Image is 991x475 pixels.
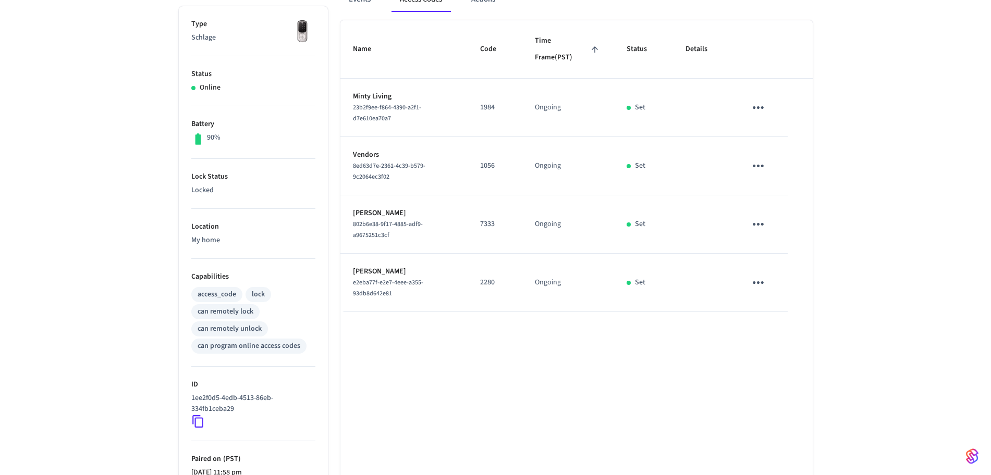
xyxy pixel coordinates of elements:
td: Ongoing [522,79,614,137]
p: 1984 [480,102,510,113]
p: Schlage [191,32,315,43]
table: sticky table [340,20,813,312]
p: Capabilities [191,271,315,282]
p: Location [191,221,315,232]
p: Battery [191,119,315,130]
p: [PERSON_NAME] [353,208,456,219]
div: lock [252,289,265,300]
p: 1056 [480,160,510,171]
div: access_code [198,289,236,300]
p: [PERSON_NAME] [353,266,456,277]
span: Status [627,41,660,57]
img: Yale Assure Touchscreen Wifi Smart Lock, Satin Nickel, Front [289,19,315,45]
span: 8ed63d7e-2361-4c39-b579-9c2064ec3f02 [353,161,425,181]
p: 90% [207,132,221,143]
span: Time Frame(PST) [535,33,602,66]
p: My home [191,235,315,246]
p: Set [635,160,645,171]
img: SeamLogoGradient.69752ec5.svg [966,448,978,465]
span: Name [353,41,385,57]
span: Code [480,41,510,57]
div: can program online access codes [198,341,300,352]
span: 802b6e38-9f17-4885-adf9-a9675251c3cf [353,220,423,240]
p: Set [635,219,645,230]
p: Status [191,69,315,80]
p: Paired on [191,454,315,465]
p: ID [191,379,315,390]
td: Ongoing [522,137,614,195]
span: ( PST ) [221,454,241,464]
p: Minty Living [353,91,456,102]
p: Vendors [353,149,456,160]
p: Type [191,19,315,30]
p: 2280 [480,277,510,288]
div: can remotely lock [198,306,253,317]
p: 1ee2f0d5-4edb-4513-86eb-334fb1ceba29 [191,393,311,415]
p: Online [200,82,221,93]
p: Set [635,277,645,288]
td: Ongoing [522,195,614,254]
span: Details [686,41,721,57]
span: 23b2f9ee-f864-4390-a2f1-d7e610ea70a7 [353,103,421,123]
p: Locked [191,185,315,196]
div: can remotely unlock [198,323,262,334]
span: e2eba77f-e2e7-4eee-a355-93db8d642e81 [353,278,423,298]
p: Set [635,102,645,113]
p: 7333 [480,219,510,230]
p: Lock Status [191,171,315,182]
td: Ongoing [522,254,614,312]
